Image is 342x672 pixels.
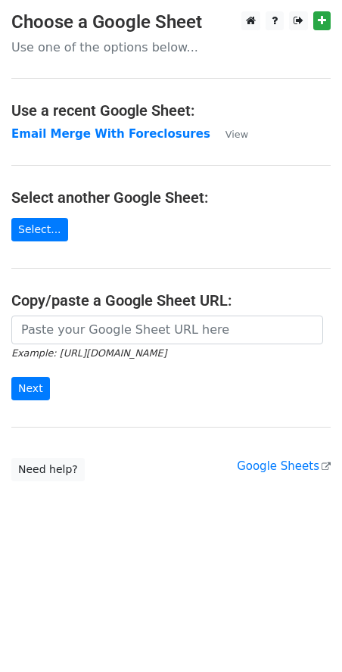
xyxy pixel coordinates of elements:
h3: Choose a Google Sheet [11,11,331,33]
h4: Use a recent Google Sheet: [11,101,331,120]
input: Next [11,377,50,400]
a: Select... [11,218,68,241]
h4: Copy/paste a Google Sheet URL: [11,291,331,310]
small: Example: [URL][DOMAIN_NAME] [11,347,166,359]
p: Use one of the options below... [11,39,331,55]
h4: Select another Google Sheet: [11,188,331,207]
small: View [225,129,248,140]
a: View [210,127,248,141]
a: Email Merge With Foreclosures [11,127,210,141]
input: Paste your Google Sheet URL here [11,316,323,344]
a: Need help? [11,458,85,481]
iframe: Chat Widget [266,599,342,672]
a: Google Sheets [237,459,331,473]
